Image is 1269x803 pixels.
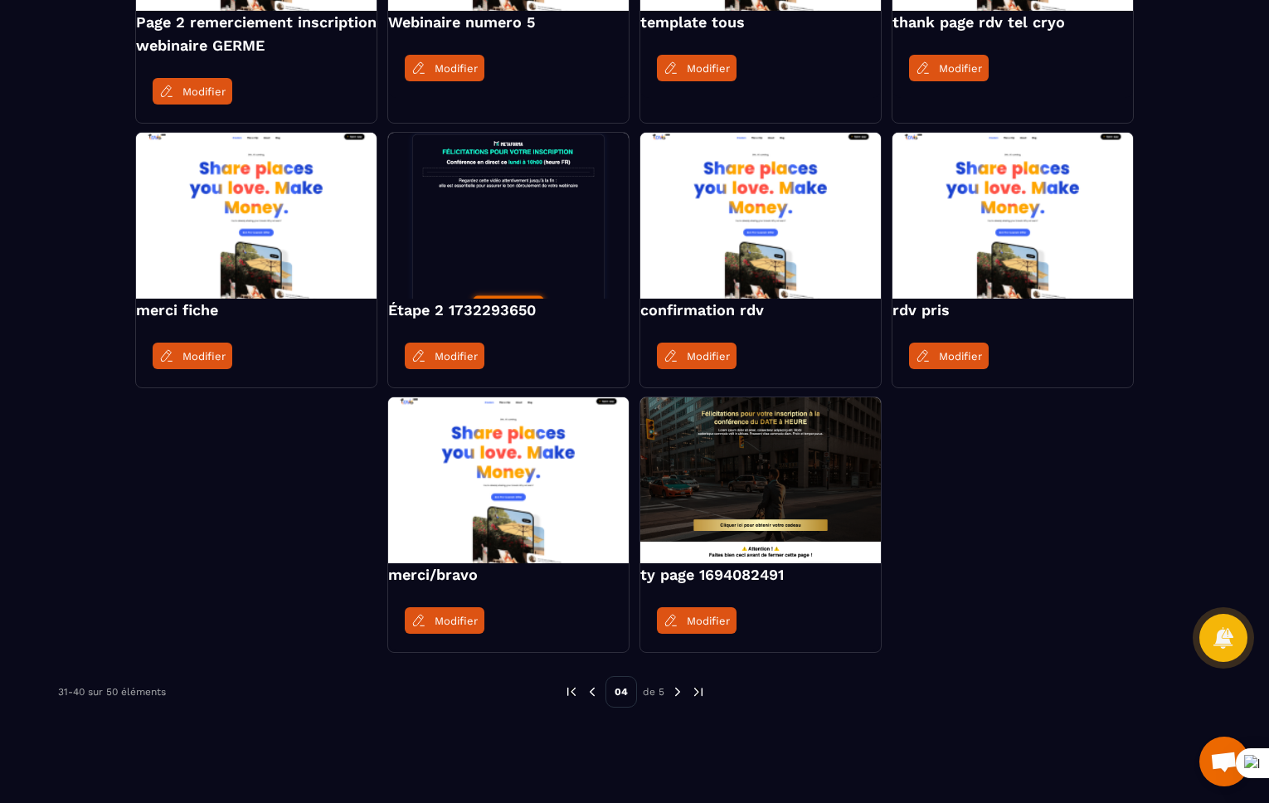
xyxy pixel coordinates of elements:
[643,685,664,698] p: de 5
[640,133,881,299] img: image
[136,11,377,57] h4: Page 2 remerciement inscription webinaire GERME
[153,78,232,105] a: Modifier
[605,676,637,708] p: 04
[388,563,629,586] h4: merci/bravo
[909,55,989,81] a: Modifier
[691,684,706,699] img: next
[640,299,881,322] h4: confirmation rdv
[640,397,881,563] img: image
[182,85,226,98] span: Modifier
[687,62,730,75] span: Modifier
[435,350,478,363] span: Modifier
[182,350,226,363] span: Modifier
[388,133,629,299] img: image
[435,615,478,627] span: Modifier
[405,607,484,634] a: Modifier
[405,55,484,81] a: Modifier
[136,299,377,322] h4: merci fiche
[435,62,478,75] span: Modifier
[687,350,730,363] span: Modifier
[670,684,685,699] img: next
[585,684,600,699] img: prev
[939,350,982,363] span: Modifier
[657,55,737,81] a: Modifier
[640,563,881,586] h4: ty page 1694082491
[687,615,730,627] span: Modifier
[640,11,881,34] h4: template tous
[657,343,737,369] a: Modifier
[58,686,166,698] p: 31-40 sur 50 éléments
[909,343,989,369] a: Modifier
[1199,737,1249,786] div: Mở cuộc trò chuyện
[892,133,1133,299] img: image
[388,11,629,34] h4: Webinaire numero 5
[564,684,579,699] img: prev
[136,133,377,299] img: image
[657,607,737,634] a: Modifier
[153,343,232,369] a: Modifier
[388,397,629,563] img: image
[388,299,629,322] h4: Étape 2 1732293650
[892,11,1133,34] h4: thank page rdv tel cryo
[939,62,982,75] span: Modifier
[892,299,1133,322] h4: rdv pris
[405,343,484,369] a: Modifier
